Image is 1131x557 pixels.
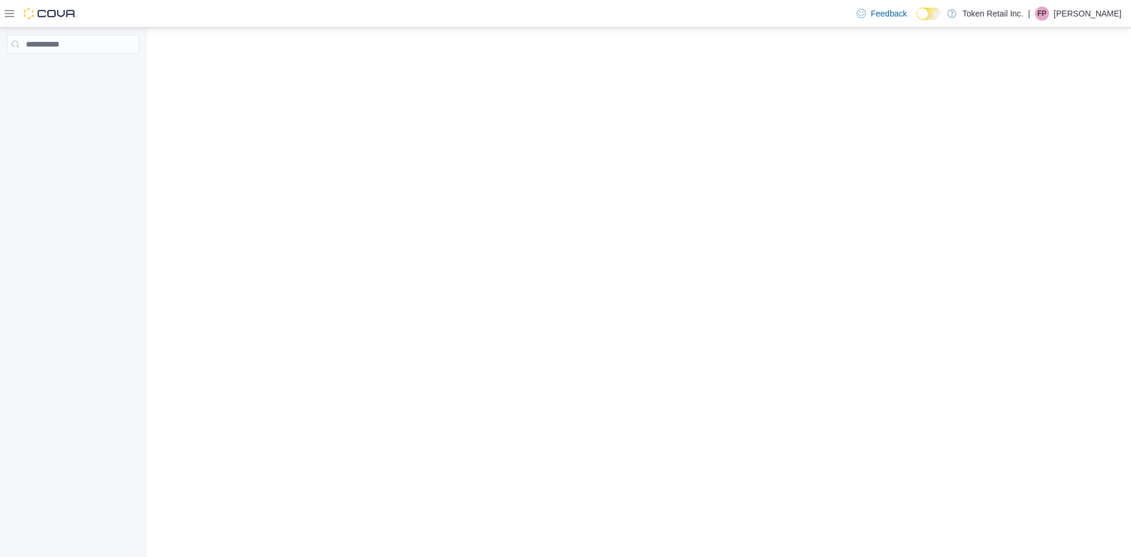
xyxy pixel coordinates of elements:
p: | [1028,6,1030,21]
span: FP [1037,6,1046,21]
input: Dark Mode [917,8,941,20]
p: Token Retail Inc. [963,6,1024,21]
img: Cova [24,8,77,19]
nav: Complex example [7,56,139,84]
span: Feedback [871,8,907,19]
div: Fetima Perkins [1035,6,1049,21]
a: Feedback [852,2,911,25]
p: [PERSON_NAME] [1054,6,1122,21]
